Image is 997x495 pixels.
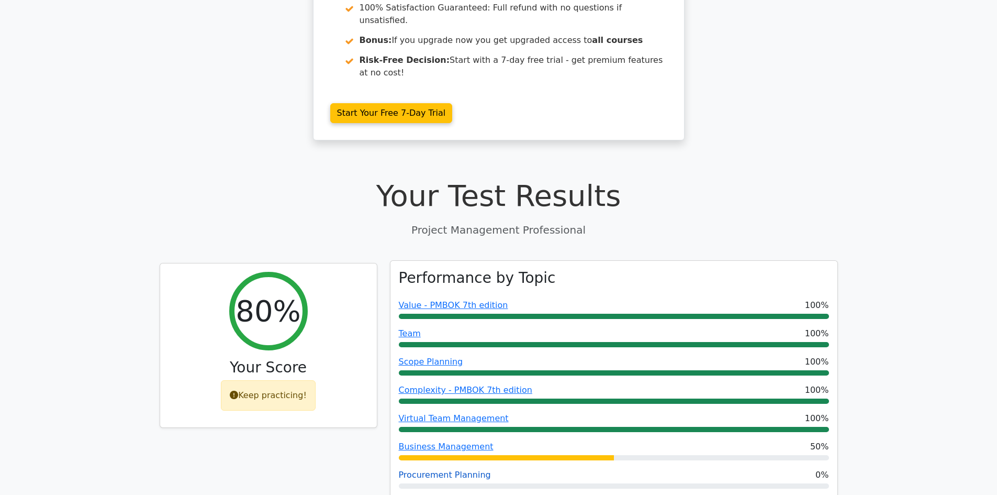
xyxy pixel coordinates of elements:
h1: Your Test Results [160,178,838,213]
a: Team [399,328,421,338]
a: Complexity - PMBOK 7th edition [399,385,532,395]
span: 100% [805,356,829,368]
span: 100% [805,384,829,397]
p: Project Management Professional [160,222,838,238]
div: Keep practicing! [221,380,316,411]
a: Scope Planning [399,357,463,367]
h3: Performance by Topic [399,269,556,287]
a: Virtual Team Management [399,413,509,423]
span: 100% [805,412,829,425]
span: 50% [810,441,829,453]
a: Business Management [399,442,494,452]
a: Start Your Free 7-Day Trial [330,103,453,123]
a: Value - PMBOK 7th edition [399,300,508,310]
h2: 80% [236,293,300,328]
span: 100% [805,327,829,340]
span: 100% [805,299,829,312]
h3: Your Score [169,359,368,377]
span: 0% [815,469,828,481]
a: Procurement Planning [399,470,491,480]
